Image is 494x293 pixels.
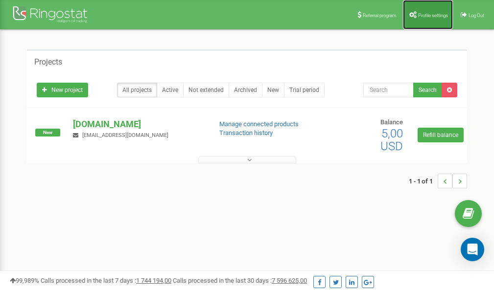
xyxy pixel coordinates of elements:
[37,83,88,97] a: New project
[409,164,467,198] nav: ...
[418,128,464,142] a: Refill balance
[363,13,397,18] span: Referral program
[363,83,414,97] input: Search
[173,277,307,284] span: Calls processed in the last 30 days :
[10,277,39,284] span: 99,989%
[34,58,62,67] h5: Projects
[380,127,403,153] span: 5,00 USD
[409,174,438,188] span: 1 - 1 of 1
[219,120,299,128] a: Manage connected products
[262,83,284,97] a: New
[229,83,262,97] a: Archived
[73,118,203,131] p: [DOMAIN_NAME]
[284,83,325,97] a: Trial period
[461,238,484,261] div: Open Intercom Messenger
[418,13,448,18] span: Profile settings
[136,277,171,284] u: 1 744 194,00
[183,83,229,97] a: Not extended
[272,277,307,284] u: 7 596 625,00
[117,83,157,97] a: All projects
[413,83,442,97] button: Search
[35,129,60,136] span: New
[82,132,168,138] span: [EMAIL_ADDRESS][DOMAIN_NAME]
[157,83,184,97] a: Active
[219,129,273,136] a: Transaction history
[380,118,403,126] span: Balance
[469,13,484,18] span: Log Out
[41,277,171,284] span: Calls processed in the last 7 days :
